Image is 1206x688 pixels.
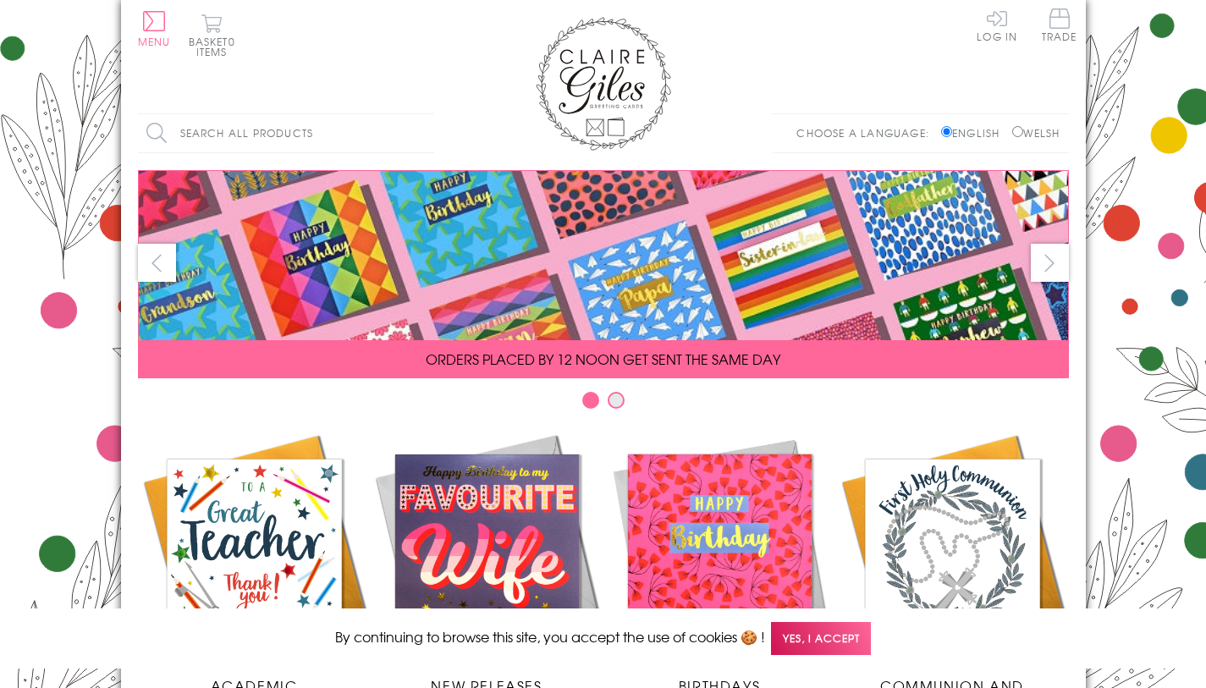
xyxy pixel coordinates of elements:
span: ORDERS PLACED BY 12 NOON GET SENT THE SAME DAY [426,349,780,369]
input: English [941,126,952,137]
div: Carousel Pagination [138,391,1069,417]
span: 0 items [196,34,235,59]
p: Choose a language: [796,125,938,140]
span: Trade [1042,8,1077,41]
label: English [941,125,1008,140]
button: Carousel Page 1 (Current Slide) [582,392,599,409]
label: Welsh [1012,125,1060,140]
input: Search all products [138,114,434,152]
a: Trade [1042,8,1077,45]
span: Menu [138,34,171,49]
button: Carousel Page 2 [608,392,625,409]
button: prev [138,244,176,282]
a: Log In [977,8,1017,41]
input: Welsh [1012,126,1023,137]
input: Search [417,114,434,152]
img: Claire Giles Greetings Cards [536,17,671,151]
button: Menu [138,11,171,47]
span: Yes, I accept [771,622,871,655]
button: Basket0 items [189,14,235,57]
button: next [1031,244,1069,282]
